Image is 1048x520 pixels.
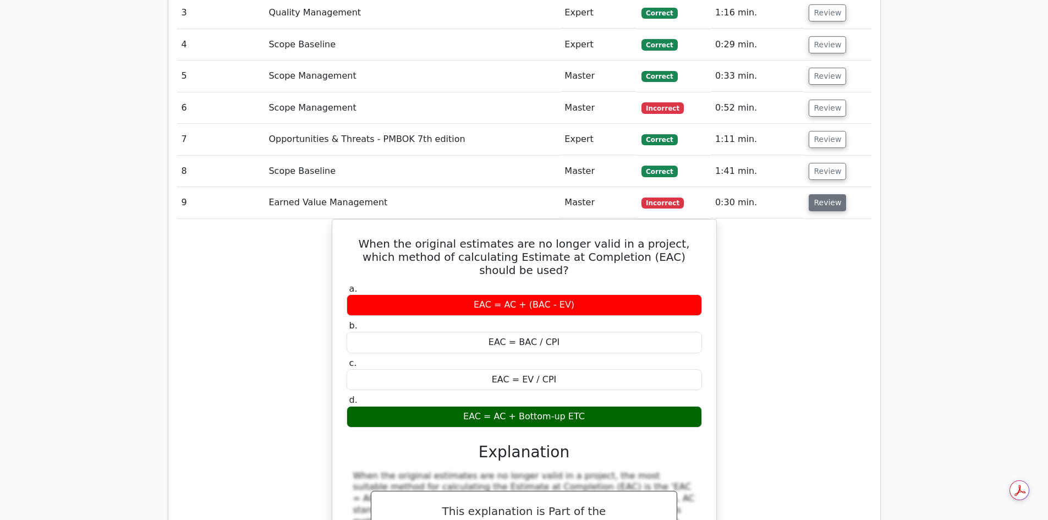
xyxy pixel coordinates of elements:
td: 4 [177,29,265,61]
h3: Explanation [353,443,695,462]
td: 6 [177,92,265,124]
td: Earned Value Management [264,187,560,218]
span: Correct [641,8,677,19]
button: Review [809,163,846,180]
td: Scope Management [264,61,560,92]
button: Review [809,36,846,53]
td: Master [560,187,637,218]
div: EAC = AC + (BAC - EV) [347,294,702,316]
button: Review [809,100,846,117]
td: 8 [177,156,265,187]
td: Scope Baseline [264,156,560,187]
td: 7 [177,124,265,155]
td: 0:29 min. [711,29,805,61]
td: Expert [560,124,637,155]
td: 0:52 min. [711,92,805,124]
button: Review [809,68,846,85]
span: a. [349,283,358,294]
div: EAC = BAC / CPI [347,332,702,353]
span: Incorrect [641,198,684,209]
span: Correct [641,71,677,82]
td: 1:41 min. [711,156,805,187]
td: Scope Management [264,92,560,124]
td: Master [560,156,637,187]
span: d. [349,395,358,405]
td: 0:30 min. [711,187,805,218]
button: Review [809,194,846,211]
h5: When the original estimates are no longer valid in a project, which method of calculating Estimat... [345,237,703,277]
td: Scope Baseline [264,29,560,61]
td: Master [560,92,637,124]
span: Correct [641,39,677,50]
td: 9 [177,187,265,218]
div: EAC = EV / CPI [347,369,702,391]
td: Master [560,61,637,92]
button: Review [809,4,846,21]
td: 0:33 min. [711,61,805,92]
div: EAC = AC + Bottom-up ETC [347,406,702,428]
span: Correct [641,134,677,145]
span: Incorrect [641,102,684,113]
td: Expert [560,29,637,61]
span: c. [349,358,357,368]
span: b. [349,320,358,331]
td: 5 [177,61,265,92]
button: Review [809,131,846,148]
td: 1:11 min. [711,124,805,155]
span: Correct [641,166,677,177]
td: Opportunities & Threats - PMBOK 7th edition [264,124,560,155]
